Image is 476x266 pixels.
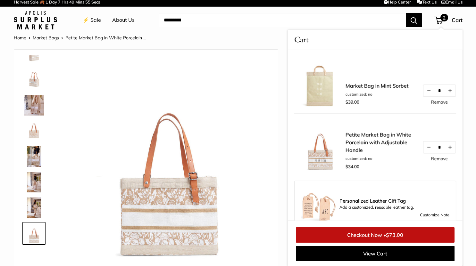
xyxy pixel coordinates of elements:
[22,171,46,194] a: Petite Market Bag in White Porcelain with Adjustable Handle
[24,172,44,192] img: Petite Market Bag in White Porcelain with Adjustable Handle
[24,95,44,116] img: Petite Market Bag in White Porcelain with Adjustable Handle
[65,35,146,41] span: Petite Market Bag in White Porcelain ...
[434,88,444,93] input: Quantity
[440,14,448,21] span: 2
[434,144,444,150] input: Quantity
[420,211,449,219] a: Customize Note
[346,156,416,162] li: customized: no
[65,59,268,262] img: Petite Market Bag in White Porcelain with Adjustable Handle
[24,121,44,141] img: description_Seal of authenticity printed on the backside of every bag.
[386,232,403,238] span: $73.00
[301,188,336,223] img: Luggage Tag
[346,131,416,154] a: Petite Market Bag in White Porcelain with Adjustable Handle
[431,157,448,161] a: Remove
[24,197,44,218] img: Petite Market Bag in White Porcelain with Adjustable Handle
[346,164,359,169] span: $34.00
[339,198,449,204] span: Personalized Leather Gift Tag
[83,15,101,25] a: ⚡️ Sale
[294,33,309,46] span: Cart
[423,141,434,153] button: Decrease quantity by 1
[406,13,422,27] button: Search
[112,15,135,25] a: About Us
[22,68,46,91] a: Petite Market Bag in White Porcelain with Adjustable Handle
[423,85,434,96] button: Decrease quantity by 1
[14,34,146,42] nav: Breadcrumb
[14,11,57,29] img: Apolis: Surplus Market
[339,198,449,211] div: Add a customized, reusable leather tag.
[435,15,463,25] a: 2 Cart
[159,13,406,27] input: Search...
[452,17,463,23] span: Cart
[346,82,409,90] a: Market Bag in Mint Sorbet
[14,35,26,41] a: Home
[294,120,346,171] img: description_Make it yours with custom printed text.
[24,146,44,167] img: Petite Market Bag in White Porcelain with Adjustable Handle
[22,222,46,245] a: Petite Market Bag in White Porcelain with Adjustable Handle
[22,196,46,219] a: Petite Market Bag in White Porcelain with Adjustable Handle
[22,145,46,168] a: Petite Market Bag in White Porcelain with Adjustable Handle
[346,92,409,97] li: customized: no
[33,35,59,41] a: Market Bags
[296,227,455,243] a: Checkout Now •$73.00
[296,246,455,261] a: View Cart
[346,99,359,105] span: $39.00
[431,100,448,104] a: Remove
[444,85,455,96] button: Increase quantity by 1
[24,69,44,90] img: Petite Market Bag in White Porcelain with Adjustable Handle
[22,119,46,142] a: description_Seal of authenticity printed on the backside of every bag.
[444,141,455,153] button: Increase quantity by 1
[22,94,46,117] a: Petite Market Bag in White Porcelain with Adjustable Handle
[24,223,44,244] img: Petite Market Bag in White Porcelain with Adjustable Handle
